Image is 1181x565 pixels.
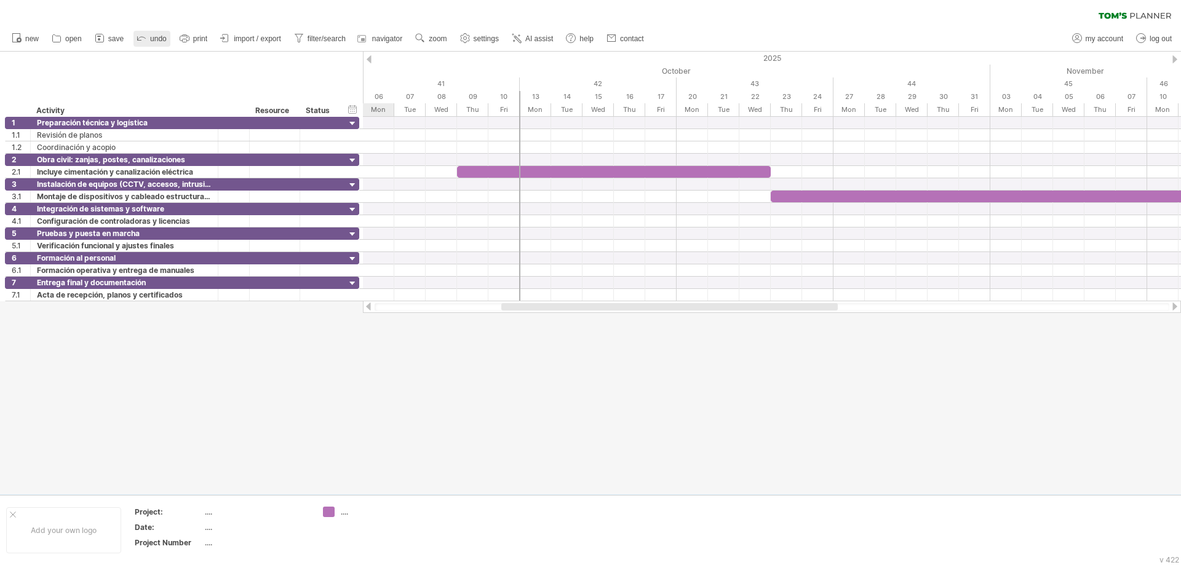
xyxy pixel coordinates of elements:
[394,103,426,116] div: Tuesday, 7 October 2025
[488,103,520,116] div: Friday, 10 October 2025
[37,252,212,264] div: Formación al personal
[25,34,39,43] span: new
[135,537,202,548] div: Project Number
[205,537,308,548] div: ....
[308,34,346,43] span: filter/search
[205,507,308,517] div: ....
[1133,31,1175,47] a: log out
[865,103,896,116] div: Tuesday, 28 October 2025
[37,191,212,202] div: Montaje de dispositivos y cableado estructurado
[563,31,597,47] a: help
[37,154,212,165] div: Obra civil: zanjas, postes, canalizaciones
[37,289,212,301] div: Acta de recepción, planos y certificados
[959,103,990,116] div: Friday, 31 October 2025
[9,31,42,47] a: new
[551,103,583,116] div: Tuesday, 14 October 2025
[583,90,614,103] div: Wednesday, 15 October 2025
[579,34,594,43] span: help
[12,264,30,276] div: 6.1
[457,103,488,116] div: Thursday, 9 October 2025
[1147,90,1179,103] div: Monday, 10 November 2025
[1084,90,1116,103] div: Thursday, 6 November 2025
[12,252,30,264] div: 6
[37,178,212,190] div: Instalación de equipos (CCTV, accesos, intrusión)
[135,522,202,532] div: Date:
[509,31,557,47] a: AI assist
[37,166,212,178] div: Incluye cimentación y canalización eléctrica
[739,103,771,116] div: Wednesday, 22 October 2025
[255,105,293,117] div: Resource
[833,90,865,103] div: Monday, 27 October 2025
[394,90,426,103] div: Tuesday, 7 October 2025
[12,277,30,288] div: 7
[363,90,394,103] div: Monday, 6 October 2025
[12,154,30,165] div: 2
[603,31,648,47] a: contact
[708,103,739,116] div: Tuesday, 21 October 2025
[412,31,450,47] a: zoom
[177,31,211,47] a: print
[1150,34,1172,43] span: log out
[488,90,520,103] div: Friday, 10 October 2025
[1022,90,1053,103] div: Tuesday, 4 November 2025
[1069,31,1127,47] a: my account
[551,90,583,103] div: Tuesday, 14 October 2025
[645,90,677,103] div: Friday, 17 October 2025
[525,34,553,43] span: AI assist
[708,90,739,103] div: Tuesday, 21 October 2025
[1159,555,1179,564] div: v 422
[677,103,708,116] div: Monday, 20 October 2025
[291,31,349,47] a: filter/search
[426,90,457,103] div: Wednesday, 8 October 2025
[37,240,212,251] div: Verificación funcional y ajustes finales
[12,166,30,178] div: 2.1
[520,77,677,90] div: 42
[865,90,896,103] div: Tuesday, 28 October 2025
[36,105,211,117] div: Activity
[583,103,614,116] div: Wednesday, 15 October 2025
[474,34,499,43] span: settings
[1147,103,1179,116] div: Monday, 10 November 2025
[37,215,212,227] div: Configuración de controladoras y licencias
[457,90,488,103] div: Thursday, 9 October 2025
[429,34,447,43] span: zoom
[12,203,30,215] div: 4
[12,129,30,141] div: 1.1
[92,31,127,47] a: save
[37,129,212,141] div: Revisión de planos
[645,103,677,116] div: Friday, 17 October 2025
[133,31,170,47] a: undo
[802,90,833,103] div: Friday, 24 October 2025
[37,264,212,276] div: Formación operativa y entrega de manuales
[771,90,802,103] div: Thursday, 23 October 2025
[1084,103,1116,116] div: Thursday, 6 November 2025
[990,103,1022,116] div: Monday, 3 November 2025
[12,215,30,227] div: 4.1
[12,227,30,239] div: 5
[37,277,212,288] div: Entrega final y documentación
[37,141,212,153] div: Coordinación y acopio
[959,90,990,103] div: Friday, 31 October 2025
[739,90,771,103] div: Wednesday, 22 October 2025
[1116,90,1147,103] div: Friday, 7 November 2025
[341,507,408,517] div: ....
[37,117,212,128] div: Preparación técnica y logística
[990,77,1147,90] div: 45
[1022,103,1053,116] div: Tuesday, 4 November 2025
[677,90,708,103] div: Monday, 20 October 2025
[1116,103,1147,116] div: Friday, 7 November 2025
[193,34,207,43] span: print
[426,103,457,116] div: Wednesday, 8 October 2025
[12,289,30,301] div: 7.1
[1053,103,1084,116] div: Wednesday, 5 November 2025
[614,90,645,103] div: Thursday, 16 October 2025
[12,191,30,202] div: 3.1
[234,34,281,43] span: import / export
[457,31,503,47] a: settings
[833,103,865,116] div: Monday, 27 October 2025
[928,103,959,116] div: Thursday, 30 October 2025
[896,90,928,103] div: Wednesday, 29 October 2025
[108,34,124,43] span: save
[677,77,833,90] div: 43
[1053,90,1084,103] div: Wednesday, 5 November 2025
